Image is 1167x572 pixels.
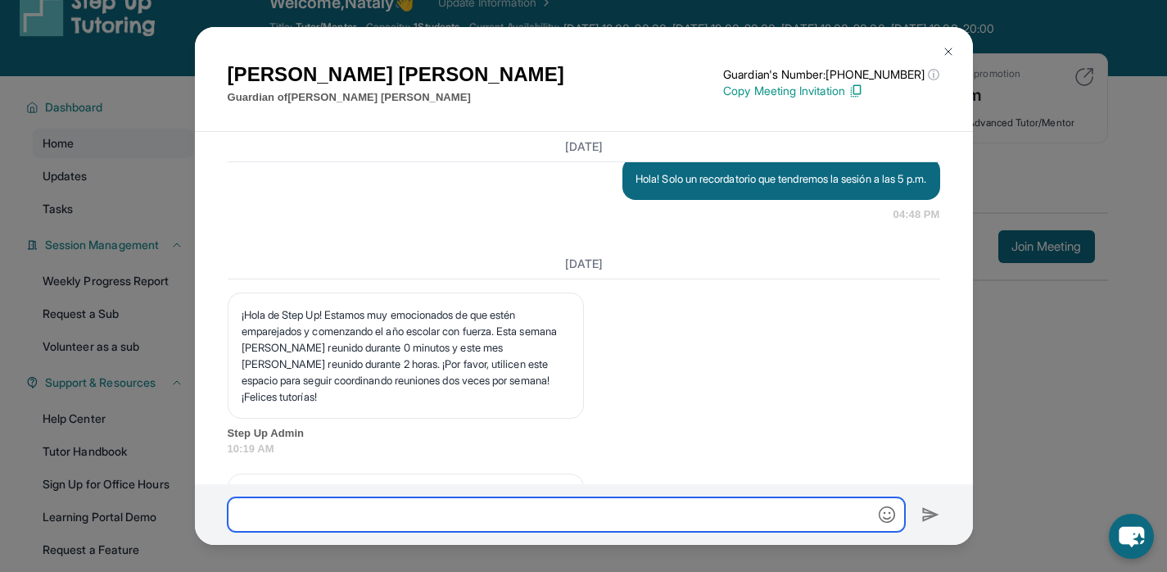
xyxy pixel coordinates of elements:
img: Send icon [921,505,940,524]
p: Guardian of [PERSON_NAME] [PERSON_NAME] [228,89,564,106]
p: Copy Meeting Invitation [723,83,939,99]
img: Close Icon [942,45,955,58]
h3: [DATE] [228,256,940,272]
img: Copy Icon [848,84,863,98]
p: Hola! Solo un recordatorio que tendremos la sesión a las 5 p.m. [636,170,926,187]
span: 10:19 AM [228,441,940,457]
span: Step Up Admin [228,425,940,442]
span: 04:48 PM [893,207,940,223]
p: Guardian's Number: [PHONE_NUMBER] [723,66,939,83]
span: ⓘ [928,66,939,83]
button: chat-button [1109,514,1154,559]
p: ¡Hola de Step Up! Estamos muy emocionados de que estén emparejados y comenzando el año escolar co... [242,306,570,405]
h3: [DATE] [228,138,940,155]
img: Emoji [879,506,895,523]
h1: [PERSON_NAME] [PERSON_NAME] [228,60,564,89]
